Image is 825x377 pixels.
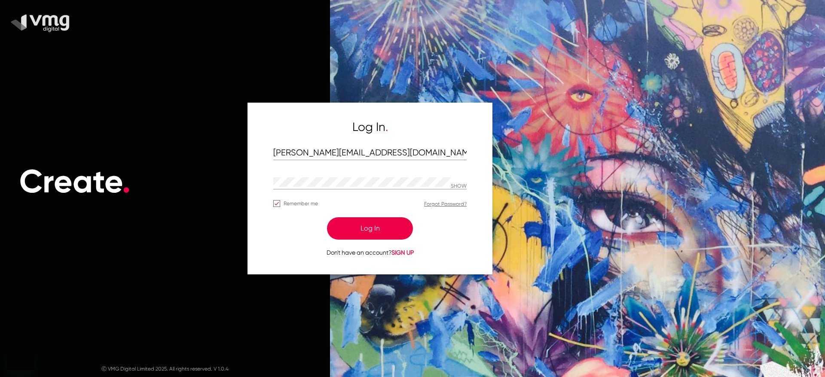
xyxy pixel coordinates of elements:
[7,343,34,370] iframe: Button to launch messaging window
[385,120,388,134] span: .
[273,120,467,134] h5: Log In
[284,198,318,209] span: Remember me
[122,162,131,201] span: .
[273,148,467,158] input: Email Address
[273,248,467,257] p: Don't have an account?
[424,201,467,207] a: Forgot Password?
[391,249,414,256] span: SIGN UP
[451,183,467,189] p: Hide password
[327,217,413,240] button: Log In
